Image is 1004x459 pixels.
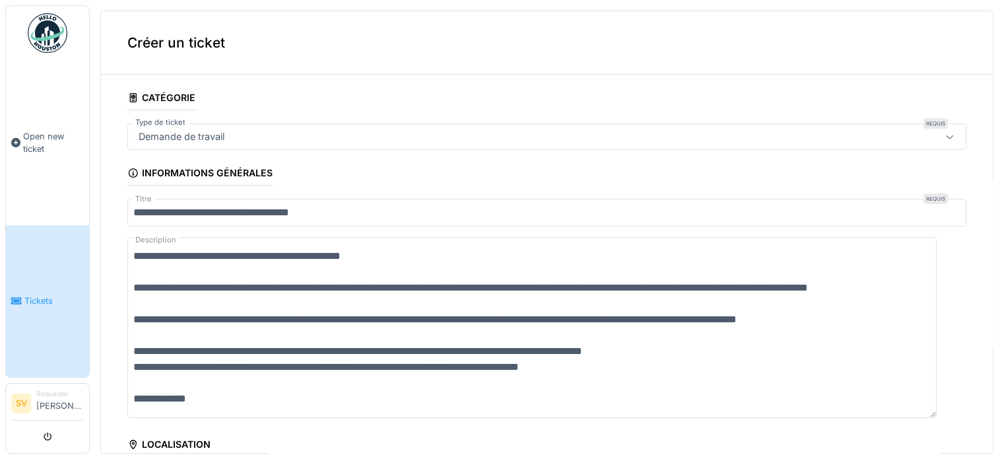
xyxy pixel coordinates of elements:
[24,295,84,307] span: Tickets
[6,225,89,378] a: Tickets
[133,129,230,144] div: Demande de travail
[28,13,67,53] img: Badge_color-CXgf-gQk.svg
[6,60,89,225] a: Open new ticket
[101,11,993,75] div: Créer un ticket
[36,389,84,417] li: [PERSON_NAME]
[133,232,179,248] label: Description
[923,118,948,129] div: Requis
[36,389,84,399] div: Requester
[127,435,211,457] div: Localisation
[23,130,84,155] span: Open new ticket
[11,389,84,421] a: SV Requester[PERSON_NAME]
[923,194,948,204] div: Requis
[133,117,188,128] label: Type de ticket
[133,194,154,205] label: Titre
[11,394,31,413] li: SV
[127,163,273,186] div: Informations générales
[127,88,195,110] div: Catégorie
